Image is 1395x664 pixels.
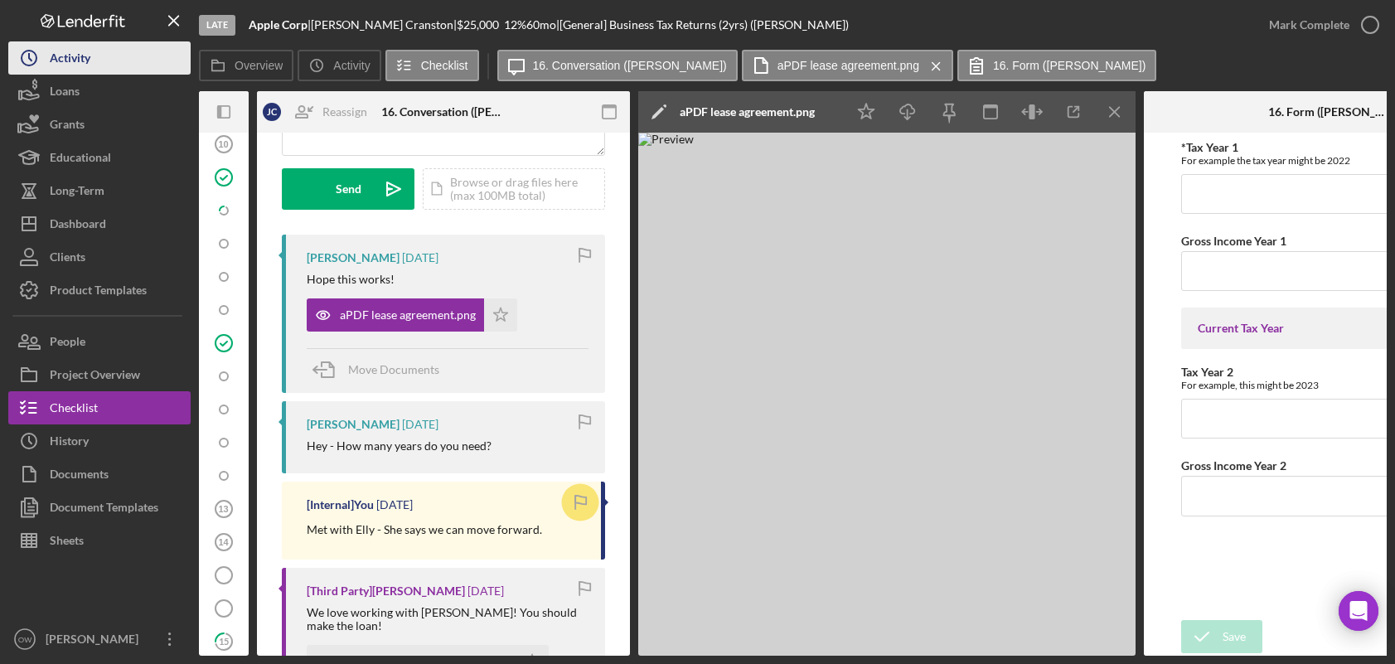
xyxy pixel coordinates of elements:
div: Hope this works! [307,273,395,286]
tspan: 10 [218,139,228,149]
div: [Internal] You [307,498,374,511]
button: History [8,424,191,458]
button: Activity [298,50,380,81]
time: 2025-07-30 15:37 [467,584,504,598]
button: aPDF lease agreement.png [307,298,517,332]
time: 2025-08-21 21:03 [402,251,438,264]
button: 16. Conversation ([PERSON_NAME]) [497,50,738,81]
button: Mark Complete [1252,8,1387,41]
label: 16. Conversation ([PERSON_NAME]) [533,59,727,72]
div: Reassign [322,95,367,128]
button: OW[PERSON_NAME] [8,623,191,656]
div: Grants [50,108,85,145]
a: 15 [207,625,240,658]
tspan: 14 [218,537,229,547]
div: 16. Conversation ([PERSON_NAME]) [381,105,506,119]
div: [Third Party] [307,584,465,598]
tspan: 13 [218,504,228,514]
div: Long-Term [50,174,104,211]
button: Clients [8,240,191,274]
div: Open Intercom Messenger [1339,591,1378,631]
button: Long-Term [8,174,191,207]
div: History [50,424,89,462]
div: 60 mo [526,18,556,32]
button: Documents [8,458,191,491]
div: [PERSON_NAME] [307,251,400,264]
div: We love working with [PERSON_NAME]! You should make the loan! [307,606,589,632]
label: Tax Year 2 [1181,365,1233,379]
button: aPDF lease agreement.png [742,50,953,81]
button: Grants [8,108,191,141]
div: People [50,325,85,362]
label: Checklist [421,59,468,72]
label: Overview [235,59,283,72]
button: Activity [8,41,191,75]
label: 16. Form ([PERSON_NAME]) [993,59,1146,72]
button: Overview [199,50,293,81]
a: 13 [207,492,240,526]
button: Dashboard [8,207,191,240]
div: Documents [50,458,109,495]
button: People [8,325,191,358]
div: | [General] Business Tax Returns (2yrs) ([PERSON_NAME]) [556,18,849,32]
div: Checklist [50,391,98,429]
div: Document Templates [50,491,158,528]
time: 2025-08-21 20:21 [402,418,438,431]
img: Preview [638,133,1136,656]
button: Save [1181,620,1262,653]
div: Save [1223,620,1246,653]
div: Project Overview [50,358,140,395]
label: *Tax Year 1 [1181,140,1238,154]
time: 2025-07-30 15:39 [376,498,413,511]
text: OW [18,635,32,644]
button: Document Templates [8,491,191,524]
button: Project Overview [8,358,191,391]
button: Educational [8,141,191,174]
button: Move Documents [307,349,456,390]
div: Dashboard [50,207,106,245]
button: Send [282,168,414,210]
span: Move Documents [348,362,439,376]
div: aPDF lease agreement.png [680,105,815,119]
button: 16. Form ([PERSON_NAME]) [957,50,1156,81]
a: 10 [207,128,240,161]
button: Checklist [385,50,479,81]
label: aPDF lease agreement.png [777,59,919,72]
button: Checklist [8,391,191,424]
button: Sheets [8,524,191,557]
div: aPDF lease agreement.png [340,308,476,322]
div: [PERSON_NAME] [307,418,400,431]
a: [PERSON_NAME] [372,584,465,598]
button: JCReassign [254,95,384,128]
a: Loans [8,75,191,108]
div: Mark Complete [1269,8,1349,41]
div: [PERSON_NAME] [41,623,149,660]
p: Met with Elly - She says we can move forward. [307,521,542,539]
div: $25,000 [457,18,504,32]
div: Hey - How many years do you need? [307,439,492,453]
div: Clients [50,240,85,278]
b: Apple Corp [249,17,308,32]
label: Gross Income Year 1 [1181,234,1286,248]
div: [PERSON_NAME] Cranston | [311,18,457,32]
tspan: 15 [219,636,229,647]
div: Send [336,168,361,210]
div: Late [199,15,235,36]
div: Sheets [50,524,84,561]
button: Product Templates [8,274,191,307]
div: J C [263,103,281,121]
